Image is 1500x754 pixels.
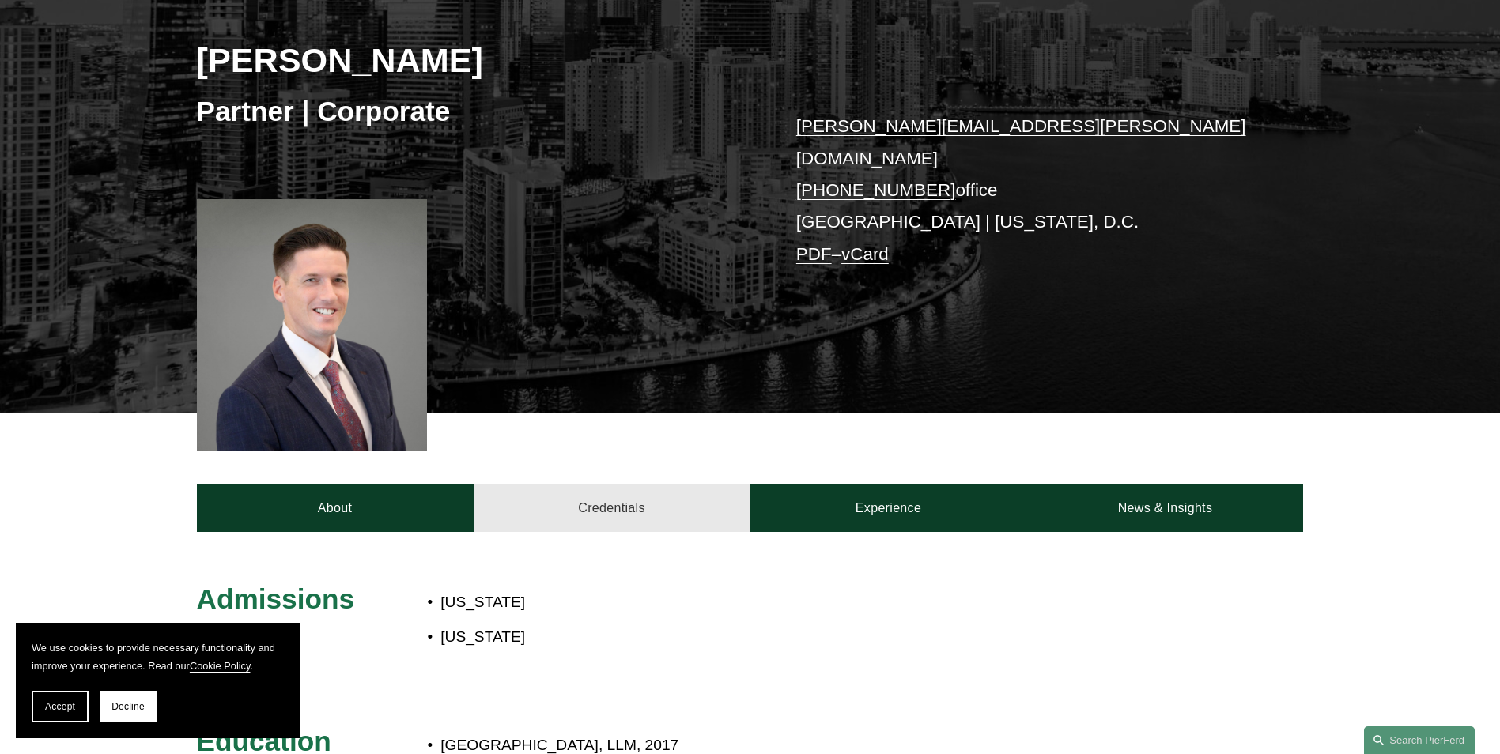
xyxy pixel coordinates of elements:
p: [US_STATE] [440,624,842,651]
p: We use cookies to provide necessary functionality and improve your experience. Read our . [32,639,285,675]
a: Credentials [474,484,750,532]
a: Cookie Policy [190,660,251,672]
a: News & Insights [1026,484,1303,532]
a: About [197,484,474,532]
a: Experience [750,484,1027,532]
a: [PERSON_NAME][EMAIL_ADDRESS][PERSON_NAME][DOMAIN_NAME] [796,116,1246,168]
p: office [GEOGRAPHIC_DATA] | [US_STATE], D.C. – [796,111,1257,270]
button: Decline [100,691,157,722]
span: Accept [45,701,75,712]
a: [PHONE_NUMBER] [796,180,956,200]
a: Search this site [1364,726,1475,754]
a: PDF [796,244,832,264]
button: Accept [32,691,89,722]
h3: Partner | Corporate [197,94,750,129]
p: [US_STATE] [440,589,842,616]
span: Decline [111,701,145,712]
section: Cookie banner [16,623,300,738]
h2: [PERSON_NAME] [197,40,750,81]
a: vCard [841,244,889,264]
span: Admissions [197,583,354,614]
